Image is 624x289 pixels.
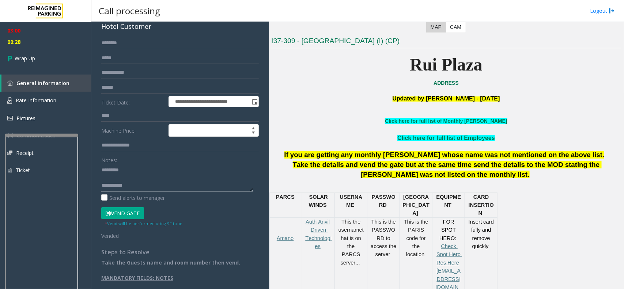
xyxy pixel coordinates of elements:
[439,219,457,241] span: FOR SPOT HERO:
[404,219,430,258] span: This is the PARIS code for the location
[426,22,446,33] label: Map
[469,219,495,249] span: Insert card fully and remove quickly
[276,194,295,200] span: PARCS
[16,80,69,87] span: General Information
[101,259,240,281] b: Take the Guests name and room number then vend.
[101,232,119,239] span: Vended
[101,22,259,31] div: Hotel Customer
[436,194,461,208] span: EQUIPMENT
[1,75,91,92] a: General Information
[105,221,182,226] small: Vend will be performed using 9# tone
[99,96,167,107] label: Ticket Date:
[469,194,494,216] span: CARD INSERTION
[277,235,294,241] a: Amano
[309,194,329,208] span: SOLAR WINDS
[371,219,398,258] span: This is the PASSWORD to access the server
[101,154,117,164] label: Notes:
[101,249,259,256] h4: Steps to Resolve
[397,135,495,141] a: Click here for full list of Employees
[434,80,458,86] a: ADDRESS
[7,116,13,121] img: 'icon'
[403,194,430,216] span: [GEOGRAPHIC_DATA]
[15,54,35,62] span: Wrap Up
[293,161,602,178] span: Take the details and vend the gate but at the same time send the details to the MOD stating the [...
[609,7,615,15] img: logout
[410,55,483,74] b: Rui Plaza
[271,36,621,48] h3: I37-309 - [GEOGRAPHIC_DATA] (I) (CP)
[372,194,396,208] span: PASSWOR
[16,97,56,104] span: Rate Information
[339,219,362,233] span: This the username
[101,194,165,202] label: Send alerts to manager
[248,130,258,136] span: Decrease value
[7,97,12,104] img: 'icon'
[7,133,13,138] img: 'icon'
[248,125,258,130] span: Increase value
[393,95,500,102] span: Updated by [PERSON_NAME] - [DATE]
[528,171,530,178] span: .
[99,124,167,137] label: Machine Price:
[101,274,173,281] u: MANDATORY FIELDS: NOTES
[383,202,387,208] span: D
[16,115,35,122] span: Pictures
[101,207,144,220] button: Vend Gate
[341,227,364,266] span: that is on the PARCS server...
[284,151,605,159] span: If you are getting any monthly [PERSON_NAME] whose name was not mentioned on the above list.
[17,132,56,139] span: Common Issues
[340,194,362,208] span: USERNAME
[385,118,507,124] a: Click here for full list of Monthly [PERSON_NAME]
[305,227,332,249] a: Driven Technologies
[306,219,330,225] a: Auth Anvil
[95,2,164,20] h3: Call processing
[446,22,466,33] label: CAM
[250,96,258,107] span: Toggle popup
[7,80,13,86] img: 'icon'
[436,243,462,266] a: Check Spot Hero Res Here
[590,7,615,15] a: Logout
